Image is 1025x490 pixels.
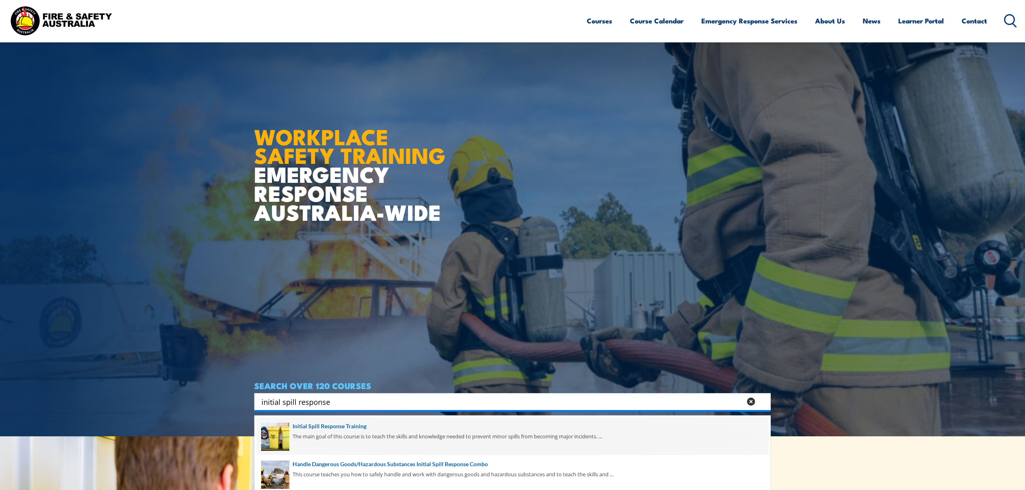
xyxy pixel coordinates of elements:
button: Search magnifier button [757,396,768,407]
form: Search form [263,396,743,407]
a: Initial Spill Response Training [261,422,764,431]
a: Contact [962,10,987,31]
a: Learner Portal [898,10,944,31]
a: Courses [587,10,612,31]
h4: SEARCH OVER 120 COURSES [254,381,771,390]
a: News [863,10,881,31]
a: Emergency Response Services [701,10,797,31]
input: Search input [261,396,742,408]
strong: WORKPLACE SAFETY TRAINING [254,119,446,172]
a: Handle Dangerous Goods/Hazardous Substances Initial Spill Response Combo [261,460,764,469]
a: About Us [815,10,845,31]
a: Course Calendar [630,10,684,31]
h1: EMERGENCY RESPONSE AUSTRALIA-WIDE [254,107,452,221]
